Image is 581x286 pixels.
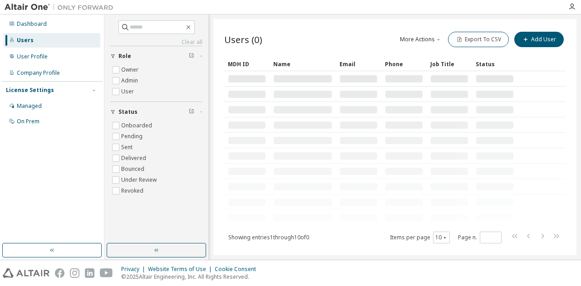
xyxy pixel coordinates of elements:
[121,120,154,131] label: Onboarded
[340,57,378,71] div: Email
[85,268,94,278] img: linkedin.svg
[215,266,261,273] div: Cookie Consent
[121,153,148,164] label: Delivered
[121,266,148,273] div: Privacy
[189,53,194,60] span: Clear filter
[110,102,202,122] button: Status
[121,273,261,281] p: © 2025 Altair Engineering, Inc. All Rights Reserved.
[448,32,509,47] button: Export To CSV
[100,268,113,278] img: youtube.svg
[5,3,118,12] img: Altair One
[121,86,136,97] label: User
[121,142,134,153] label: Sent
[430,57,468,71] div: Job Title
[17,20,47,28] div: Dashboard
[110,46,202,66] button: Role
[399,32,443,47] button: More Actions
[121,64,140,75] label: Owner
[189,108,194,116] span: Clear filter
[70,268,79,278] img: instagram.svg
[228,233,309,241] span: Showing entries 1 through 10 of 0
[110,39,202,46] a: Clear all
[118,53,131,60] span: Role
[17,53,48,60] div: User Profile
[514,32,564,47] button: Add User
[121,185,145,196] label: Revoked
[17,69,60,77] div: Company Profile
[17,118,39,125] div: On Prem
[273,57,332,71] div: Name
[17,37,34,44] div: Users
[228,57,266,71] div: MDH ID
[121,164,146,175] label: Bounced
[55,268,64,278] img: facebook.svg
[3,268,49,278] img: altair_logo.svg
[121,75,140,86] label: Admin
[17,102,42,110] div: Managed
[224,33,262,46] span: Users (0)
[458,232,502,243] span: Page n.
[435,234,448,241] button: 10
[476,57,514,71] div: Status
[390,232,450,243] span: Items per page
[6,87,54,94] div: License Settings
[148,266,215,273] div: Website Terms of Use
[385,57,423,71] div: Phone
[121,175,158,185] label: Under Review
[121,131,144,142] label: Pending
[118,108,138,116] span: Status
